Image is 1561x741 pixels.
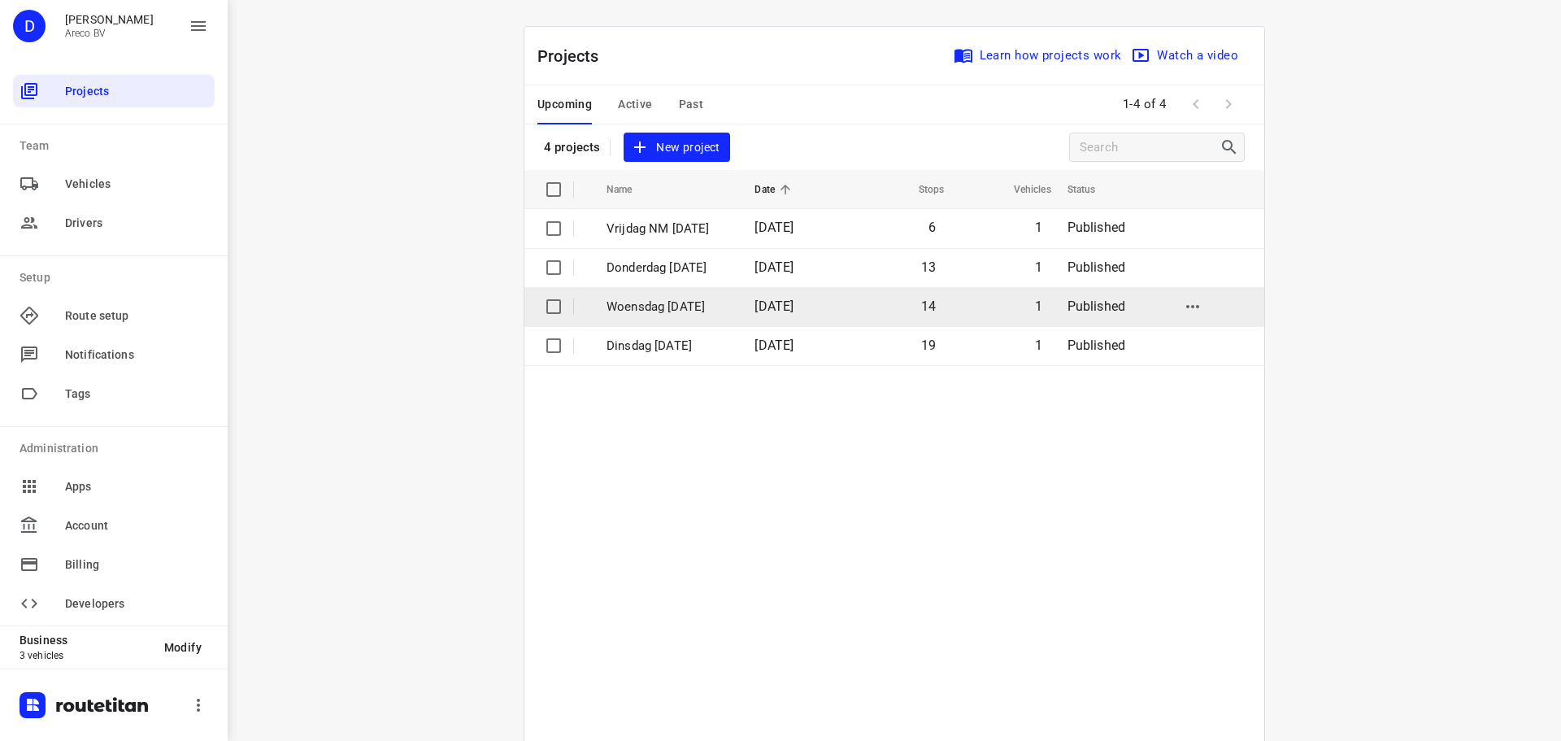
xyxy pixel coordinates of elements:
[13,168,215,200] div: Vehicles
[607,180,654,199] span: Name
[921,259,936,275] span: 13
[898,180,945,199] span: Stops
[921,299,936,314] span: 14
[1035,299,1042,314] span: 1
[607,337,730,355] p: Dinsdag 9 September
[13,75,215,107] div: Projects
[20,269,215,286] p: Setup
[13,338,215,371] div: Notifications
[13,509,215,542] div: Account
[65,386,208,403] span: Tags
[679,94,704,115] span: Past
[20,650,151,661] p: 3 vehicles
[1067,180,1117,199] span: Status
[1035,259,1042,275] span: 1
[20,634,151,647] p: Business
[65,478,208,495] span: Apps
[618,94,652,115] span: Active
[1067,338,1126,353] span: Published
[65,83,208,100] span: Projects
[1067,299,1126,314] span: Published
[1220,137,1244,157] div: Search
[65,517,208,534] span: Account
[13,548,215,581] div: Billing
[65,28,154,39] p: Areco BV
[537,94,592,115] span: Upcoming
[754,259,794,275] span: [DATE]
[1035,220,1042,235] span: 1
[65,307,208,325] span: Route setup
[13,207,215,239] div: Drivers
[65,595,208,612] span: Developers
[65,215,208,232] span: Drivers
[921,338,936,353] span: 19
[607,298,730,316] p: Woensdag [DATE]
[624,133,729,163] button: New project
[65,556,208,573] span: Billing
[1116,87,1173,122] span: 1-4 of 4
[65,13,154,26] p: Didier Evrard
[164,641,202,654] span: Modify
[1080,135,1220,160] input: Search projects
[537,44,612,68] p: Projects
[1067,259,1126,275] span: Published
[754,220,794,235] span: [DATE]
[151,633,215,662] button: Modify
[993,180,1051,199] span: Vehicles
[1212,88,1245,120] span: Next Page
[928,220,936,235] span: 6
[13,377,215,410] div: Tags
[754,338,794,353] span: [DATE]
[20,440,215,457] p: Administration
[20,137,215,155] p: Team
[607,259,730,277] p: Donderdag [DATE]
[754,299,794,314] span: [DATE]
[13,587,215,620] div: Developers
[65,176,208,193] span: Vehicles
[1035,338,1042,353] span: 1
[1180,88,1212,120] span: Previous Page
[544,140,600,155] p: 4 projects
[607,220,730,238] p: Vrijdag NM 12 September
[13,470,215,503] div: Apps
[65,347,208,364] span: Notifications
[633,137,720,158] span: New project
[13,299,215,332] div: Route setup
[1067,220,1126,235] span: Published
[13,10,46,42] div: D
[754,180,796,199] span: Date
